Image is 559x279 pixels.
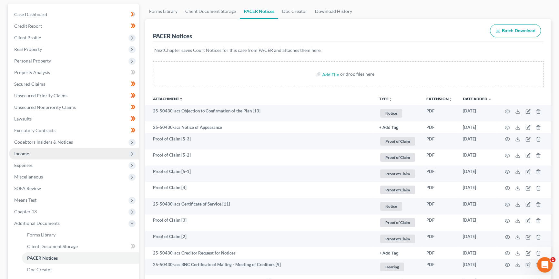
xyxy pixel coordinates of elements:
[380,202,402,211] span: Notice
[22,264,139,275] a: Doc Creator
[22,229,139,241] a: Forms Library
[9,113,139,125] a: Lawsuits
[14,23,42,29] span: Credit Report
[278,4,311,19] a: Doc Creator
[240,4,278,19] a: PACER Notices
[14,58,51,63] span: Personal Property
[458,198,497,215] td: [DATE]
[380,263,404,271] span: Hearing
[145,121,374,133] td: 25-50430-acs Notice of Appearance
[379,124,416,130] a: + Add Tag
[379,152,416,163] a: Proof of Claim
[14,81,45,87] span: Secured Claims
[9,125,139,136] a: Executory Contracts
[421,198,458,215] td: PDF
[14,70,50,75] span: Property Analysis
[145,182,374,198] td: Proof of Claim [4]
[14,162,33,168] span: Expenses
[14,186,41,191] span: SOFA Review
[379,168,416,179] a: Proof of Claim
[426,96,452,101] a: Extensionunfold_more
[421,133,458,149] td: PDF
[27,255,58,261] span: PACER Notices
[421,105,458,121] td: PDF
[379,217,416,228] a: Proof of Claim
[145,133,374,149] td: Proof of Claim [5-3]
[421,231,458,247] td: PDF
[550,257,555,262] span: 1
[379,250,416,256] a: + Add Tag
[9,9,139,20] a: Case Dashboard
[14,151,29,156] span: Income
[379,97,392,101] button: TYPEunfold_more
[154,47,542,53] p: NextChapter saves Court Notices for this case from PACER and attaches them here.
[145,247,374,259] td: 25-50430-acs Creditor Request for Notices
[379,251,399,255] button: + Add Tag
[458,247,497,259] td: [DATE]
[458,259,497,275] td: [DATE]
[463,96,492,101] a: Date Added expand_more
[14,46,42,52] span: Real Property
[379,126,399,130] button: + Add Tag
[22,241,139,252] a: Client Document Storage
[181,4,240,19] a: Client Document Storage
[9,101,139,113] a: Unsecured Nonpriority Claims
[14,116,32,121] span: Lawsuits
[145,231,374,247] td: Proof of Claim [2]
[153,32,192,40] div: PACER Notices
[458,215,497,231] td: [DATE]
[9,183,139,194] a: SOFA Review
[145,215,374,231] td: Proof of Claim [3]
[421,259,458,275] td: PDF
[379,262,416,272] a: Hearing
[421,121,458,133] td: PDF
[458,105,497,121] td: [DATE]
[9,90,139,101] a: Unsecured Priority Claims
[389,97,392,101] i: unfold_more
[14,174,43,179] span: Miscellaneous
[421,247,458,259] td: PDF
[14,220,60,226] span: Additional Documents
[458,133,497,149] td: [DATE]
[145,259,374,275] td: 25-50430-acs BNC Certificate of Mailing - Meeting of Creditors [9]
[458,149,497,166] td: [DATE]
[340,71,374,77] div: or drop files here
[27,244,78,249] span: Client Document Storage
[380,218,415,227] span: Proof of Claim
[14,197,36,203] span: Means Test
[379,108,416,119] a: Notice
[380,186,415,194] span: Proof of Claim
[380,109,402,118] span: Notice
[458,121,497,133] td: [DATE]
[145,198,374,215] td: 25-50430-acs Certificate of Service [11]
[380,235,415,243] span: Proof of Claim
[14,12,47,17] span: Case Dashboard
[9,20,139,32] a: Credit Report
[421,215,458,231] td: PDF
[379,185,416,195] a: Proof of Claim
[380,137,415,146] span: Proof of Claim
[153,96,183,101] a: Attachmentunfold_more
[379,201,416,212] a: Notice
[14,104,76,110] span: Unsecured Nonpriority Claims
[380,169,415,178] span: Proof of Claim
[488,97,492,101] i: expand_more
[145,166,374,182] td: Proof of Claim [5-1]
[421,182,458,198] td: PDF
[421,166,458,182] td: PDF
[379,136,416,147] a: Proof of Claim
[145,4,181,19] a: Forms Library
[145,149,374,166] td: Proof of Claim [5-2]
[537,257,553,273] iframe: Intercom live chat
[380,153,415,162] span: Proof of Claim
[14,209,37,214] span: Chapter 13
[458,182,497,198] td: [DATE]
[458,231,497,247] td: [DATE]
[27,232,56,237] span: Forms Library
[14,93,67,98] span: Unsecured Priority Claims
[14,35,41,40] span: Client Profile
[9,67,139,78] a: Property Analysis
[490,24,541,38] button: Batch Download
[449,97,452,101] i: unfold_more
[9,78,139,90] a: Secured Claims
